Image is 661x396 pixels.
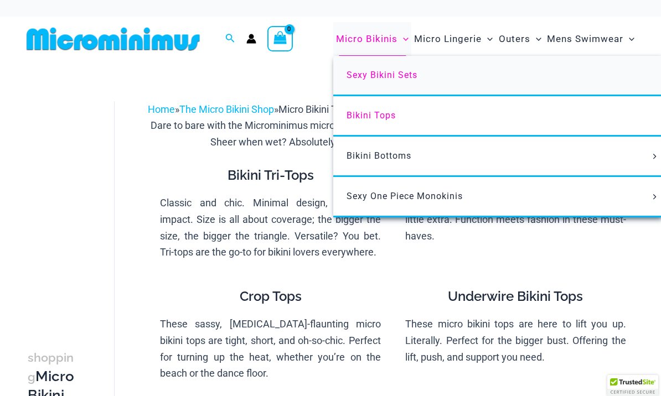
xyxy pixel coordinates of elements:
[160,289,381,305] h4: Crop Tops
[544,22,637,56] a: Mens SwimwearMenu ToggleMenu Toggle
[28,92,127,314] iframe: TrustedSite Certified
[347,110,396,121] span: Bikini Tops
[405,316,626,365] p: These micro bikini tops are here to lift you up. Literally. Perfect for the bigger bust. Offering...
[148,103,353,115] span: » »
[347,150,411,161] span: Bikini Bottoms
[405,195,626,244] p: Supportive and stylish. Ideal for those needing a little extra. Function meets fashion in these m...
[28,351,74,384] span: shopping
[499,25,530,53] span: Outers
[547,25,623,53] span: Mens Swimwear
[405,289,626,305] h4: Underwire Bikini Tops
[336,25,397,53] span: Micro Bikinis
[414,25,482,53] span: Micro Lingerie
[649,194,661,200] span: Menu Toggle
[482,25,493,53] span: Menu Toggle
[179,103,274,115] a: The Micro Bikini Shop
[160,316,381,382] p: These sassy, [MEDICAL_DATA]-flaunting micro bikini tops are tight, short, and oh-so-chic. Perfect...
[278,103,353,115] span: Micro Bikini Tops
[530,25,541,53] span: Menu Toggle
[160,168,381,184] h4: Bikini Tri-Tops
[397,25,409,53] span: Menu Toggle
[332,20,639,58] nav: Site Navigation
[607,375,658,396] div: TrustedSite Certified
[267,26,293,51] a: View Shopping Cart, empty
[333,22,411,56] a: Micro BikinisMenu ToggleMenu Toggle
[347,70,417,80] span: Sexy Bikini Sets
[225,32,235,46] a: Search icon link
[160,195,381,260] p: Classic and chic. Minimal design, maximum impact. Size is all about coverage; the bigger the size...
[148,103,175,115] a: Home
[22,27,204,51] img: MM SHOP LOGO FLAT
[246,34,256,44] a: Account icon link
[148,117,638,150] p: Dare to bare with the Microminimus micro bikini top. It’s bold. It’s stylish. It’s all the rage. ...
[411,22,495,56] a: Micro LingerieMenu ToggleMenu Toggle
[649,154,661,159] span: Menu Toggle
[623,25,634,53] span: Menu Toggle
[347,191,463,201] span: Sexy One Piece Monokinis
[496,22,544,56] a: OutersMenu ToggleMenu Toggle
